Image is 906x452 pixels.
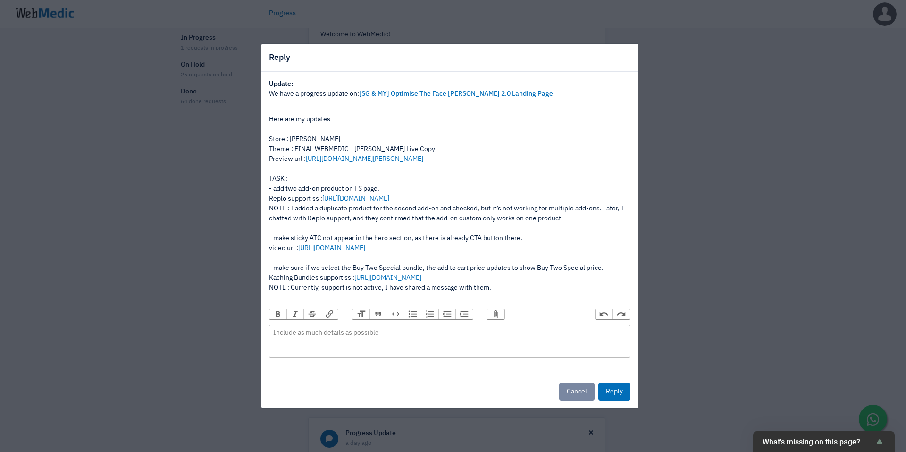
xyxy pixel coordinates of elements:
strong: Update: [269,81,293,87]
button: Bold [269,309,286,319]
a: [URL][DOMAIN_NAME] [354,275,421,281]
button: Strikethrough [303,309,320,319]
button: Undo [596,309,612,319]
a: [URL][DOMAIN_NAME][PERSON_NAME] [306,156,423,162]
button: Redo [612,309,629,319]
button: Link [321,309,338,319]
a: [SG & MY] Optimise The Face [PERSON_NAME] 2.0 Landing Page [359,91,553,97]
a: [URL][DOMAIN_NAME] [298,245,365,251]
button: Reply [598,383,630,401]
p: We have a progress update on: [269,89,630,99]
button: Quote [369,309,386,319]
button: Bullets [404,309,421,319]
button: Show survey - What's missing on this page? [763,436,885,447]
button: Heading [352,309,369,319]
button: Numbers [421,309,438,319]
div: Here are my updates- Store : [PERSON_NAME] Theme : FINAL WEBMEDIC - [PERSON_NAME] Live Copy Previ... [269,115,630,293]
button: Attach Files [487,309,504,319]
button: Cancel [559,383,595,401]
button: Italic [286,309,303,319]
h5: Reply [269,51,290,64]
button: Increase Level [455,309,472,319]
button: Code [387,309,404,319]
button: Decrease Level [438,309,455,319]
a: [URL][DOMAIN_NAME] [322,195,389,202]
span: What's missing on this page? [763,437,874,446]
